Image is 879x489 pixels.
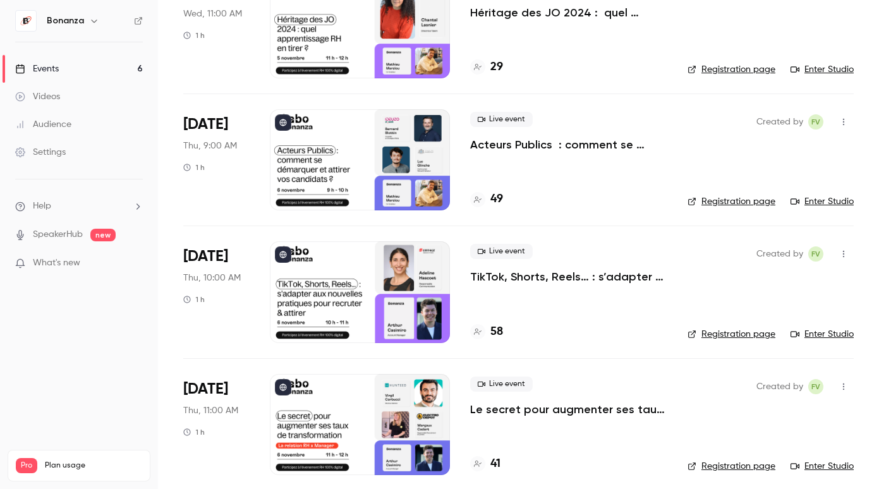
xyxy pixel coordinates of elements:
span: FV [811,114,820,130]
span: Created by [756,246,803,262]
span: Created by [756,114,803,130]
span: Help [33,200,51,213]
span: new [90,229,116,241]
span: Pro [16,458,37,473]
div: Nov 6 Thu, 10:00 AM (Europe/Paris) [183,241,250,342]
span: Created by [756,379,803,394]
span: Thu, 10:00 AM [183,272,241,284]
a: Enter Studio [791,460,854,473]
h4: 41 [490,456,500,473]
div: Audience [15,118,71,131]
span: Plan usage [45,461,142,471]
div: 1 h [183,162,205,172]
span: Thu, 9:00 AM [183,140,237,152]
a: 58 [470,323,503,341]
div: 1 h [183,427,205,437]
span: [DATE] [183,246,228,267]
a: Le secret pour augmenter ses taux de transformation : la relation RH x Manager [470,402,667,417]
div: 1 h [183,30,205,40]
div: Events [15,63,59,75]
h6: Bonanza [47,15,84,27]
a: Héritage des JO 2024 : quel apprentissage RH en tirer ? [470,5,667,20]
a: Enter Studio [791,195,854,208]
a: 29 [470,59,503,76]
iframe: Noticeable Trigger [128,258,143,269]
a: Enter Studio [791,328,854,341]
a: Registration page [688,195,775,208]
a: Registration page [688,328,775,341]
span: [DATE] [183,114,228,135]
a: 49 [470,191,503,208]
div: 1 h [183,294,205,305]
h4: 58 [490,323,503,341]
a: Registration page [688,460,775,473]
span: What's new [33,257,80,270]
div: Videos [15,90,60,103]
span: [DATE] [183,379,228,399]
span: Fabio Vilarinho [808,246,823,262]
div: Nov 6 Thu, 9:00 AM (Europe/Paris) [183,109,250,210]
h4: 29 [490,59,503,76]
span: FV [811,246,820,262]
span: Fabio Vilarinho [808,114,823,130]
a: Registration page [688,63,775,76]
span: Live event [470,244,533,259]
a: Enter Studio [791,63,854,76]
span: Thu, 11:00 AM [183,404,238,417]
a: 41 [470,456,500,473]
div: Settings [15,146,66,159]
li: help-dropdown-opener [15,200,143,213]
span: Live event [470,112,533,127]
span: Live event [470,377,533,392]
h4: 49 [490,191,503,208]
span: Wed, 11:00 AM [183,8,242,20]
a: Acteurs Publics : comment se démarquer et attirer vos candidats ? [470,137,667,152]
span: FV [811,379,820,394]
div: Nov 6 Thu, 11:00 AM (Europe/Paris) [183,374,250,475]
span: Fabio Vilarinho [808,379,823,394]
a: TikTok, Shorts, Reels… : s’adapter aux nouvelles pratiques pour recruter & attirer [470,269,667,284]
a: SpeakerHub [33,228,83,241]
img: Bonanza [16,11,36,31]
